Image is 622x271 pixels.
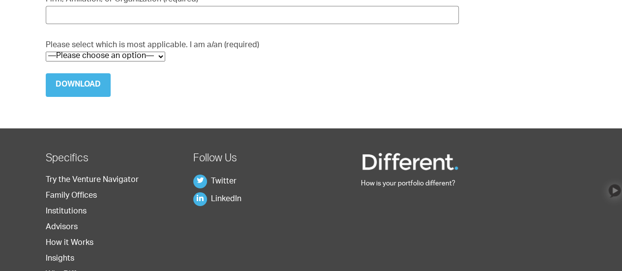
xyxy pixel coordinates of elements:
[46,177,139,184] a: Try the Venture Navigator
[46,255,74,263] a: Insights
[193,178,237,186] a: Twitter
[46,73,111,97] input: Download
[361,178,576,190] p: How is your portfolio different?
[193,152,331,166] h2: Follow Us
[46,52,165,61] select: Please select which is most applicable. I am a/an (required)
[46,192,97,200] a: Family Offices
[193,196,241,204] a: LinkedIn
[46,40,459,61] label: Please select which is most applicable. I am a/an (required)
[46,240,93,247] a: How it Works
[46,6,459,24] input: Firm, Affiliation, or Organization (required)
[361,152,459,172] img: Different Funds
[46,208,87,216] a: Institutions
[46,224,78,232] a: Advisors
[46,152,184,166] h2: Specifics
